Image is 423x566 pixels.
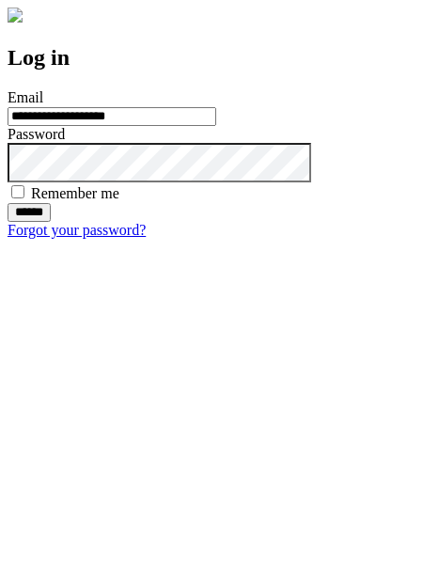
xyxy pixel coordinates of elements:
label: Email [8,89,43,105]
img: logo-4e3dc11c47720685a147b03b5a06dd966a58ff35d612b21f08c02c0306f2b779.png [8,8,23,23]
a: Forgot your password? [8,222,146,238]
h2: Log in [8,45,415,71]
label: Remember me [31,185,119,201]
label: Password [8,126,65,142]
